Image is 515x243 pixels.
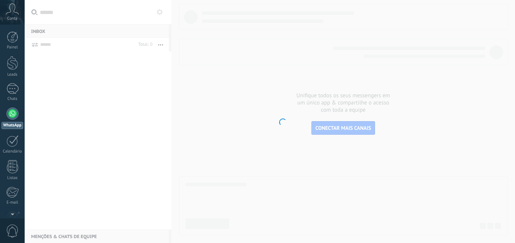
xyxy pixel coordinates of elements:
[7,16,17,21] span: Conta
[2,45,24,50] div: Painel
[2,149,24,154] div: Calendário
[2,122,23,129] div: WhatsApp
[2,176,24,181] div: Listas
[2,200,24,205] div: E-mail
[2,97,24,101] div: Chats
[2,72,24,77] div: Leads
